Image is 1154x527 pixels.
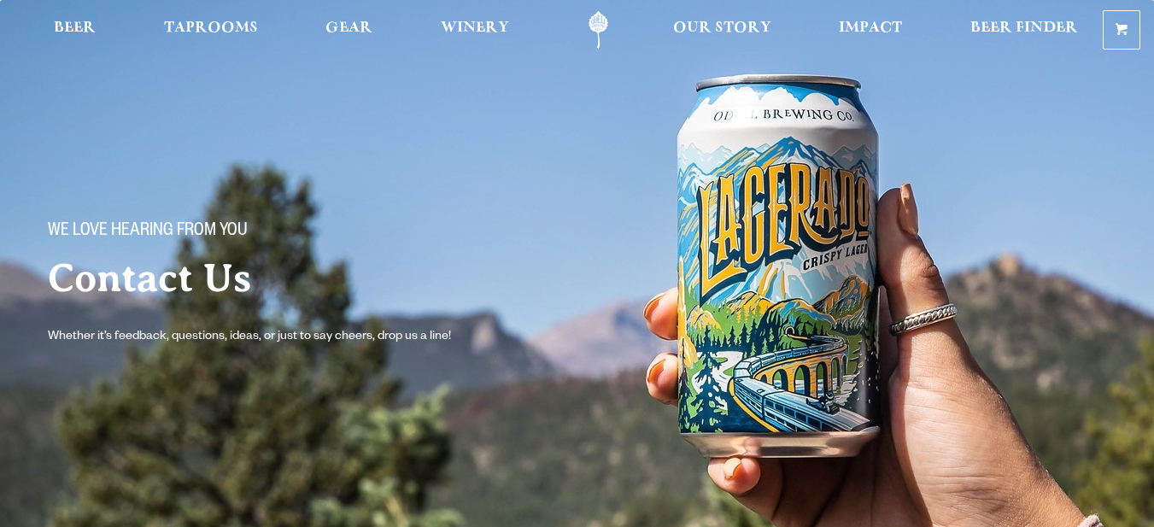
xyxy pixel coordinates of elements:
[43,11,107,50] a: Beer
[662,11,782,50] a: Our Story
[54,21,96,35] span: Beer
[566,11,630,50] a: Odell Home
[164,21,258,35] span: Taprooms
[153,11,269,50] a: Taprooms
[48,221,248,243] span: We love hearing from you
[48,327,485,348] p: Whether it’s feedback, questions, ideas, or just to say cheers, drop us a line!
[839,21,902,35] span: Impact
[314,11,384,50] a: Gear
[970,21,1078,35] span: Beer Finder
[828,11,913,50] a: Impact
[48,257,581,300] h2: Contact Us
[430,11,520,50] a: Winery
[959,11,1089,50] a: Beer Finder
[325,21,372,35] span: Gear
[441,21,509,35] span: Winery
[673,21,771,35] span: Our Story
